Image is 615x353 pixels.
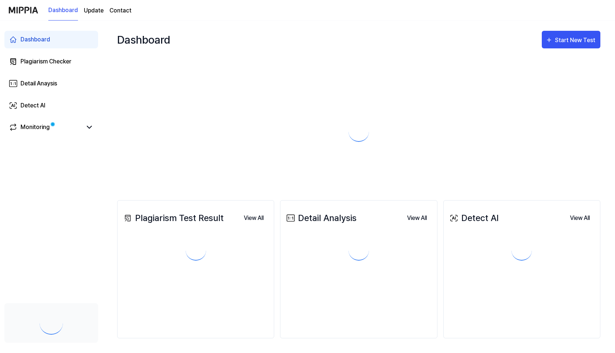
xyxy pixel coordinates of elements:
[109,6,131,15] a: Contact
[48,0,78,21] a: Dashboard
[238,211,269,225] button: View All
[285,212,357,225] div: Detail Analysis
[4,97,98,114] a: Detect AI
[542,31,600,48] button: Start New Test
[4,75,98,92] a: Detail Anaysis
[564,211,596,225] button: View All
[20,123,50,132] div: Monitoring
[555,36,597,45] div: Start New Test
[20,35,50,44] div: Dashboard
[20,57,71,66] div: Plagiarism Checker
[20,101,45,110] div: Detect AI
[122,212,224,225] div: Plagiarism Test Result
[84,6,104,15] a: Update
[9,123,82,132] a: Monitoring
[20,79,57,88] div: Detail Anaysis
[4,53,98,70] a: Plagiarism Checker
[401,211,433,225] button: View All
[448,212,499,225] div: Detect AI
[4,31,98,48] a: Dashboard
[117,28,170,51] div: Dashboard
